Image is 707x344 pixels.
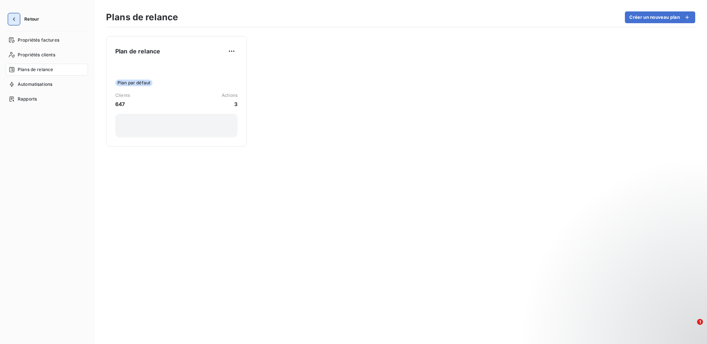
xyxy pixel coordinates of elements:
a: Automatisations [6,78,88,90]
span: Retour [24,17,39,21]
span: Clients [115,92,130,99]
span: Actions [222,92,238,99]
span: Rapports [18,96,37,102]
iframe: Intercom live chat [682,319,700,337]
a: Propriétés factures [6,34,88,46]
a: Plans de relance [6,64,88,76]
iframe: Intercom notifications message [560,273,707,324]
button: Retour [6,13,45,25]
a: Rapports [6,93,88,105]
span: Automatisations [18,81,52,88]
button: Créer un nouveau plan [625,11,695,23]
span: 647 [115,100,130,108]
h3: Plans de relance [106,11,178,24]
span: Propriétés factures [18,37,59,43]
span: Plans de relance [18,66,53,73]
span: Plan par défaut [115,80,152,86]
a: Propriétés clients [6,49,88,61]
span: Propriétés clients [18,52,55,58]
span: 1 [697,319,703,325]
span: Plan de relance [115,47,160,56]
span: 3 [222,100,238,108]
